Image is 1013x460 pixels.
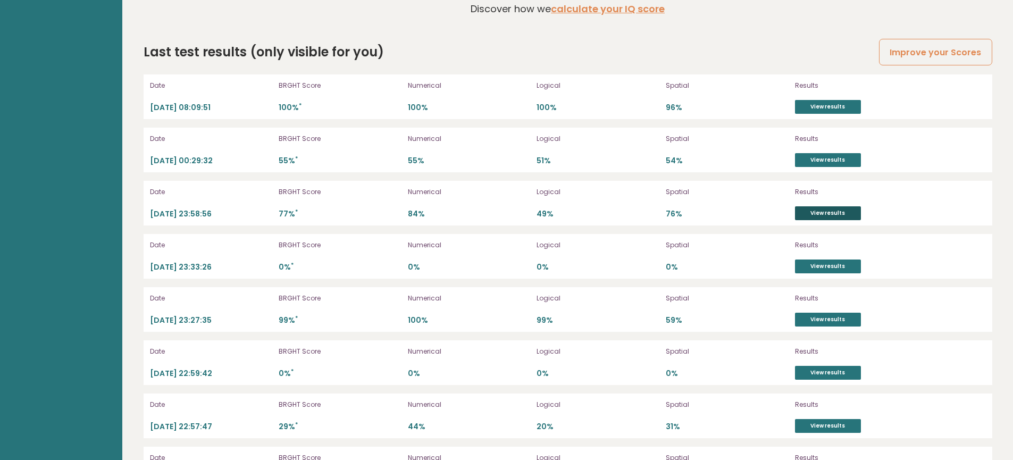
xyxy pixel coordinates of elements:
p: Results [795,400,907,409]
p: Results [795,347,907,356]
p: BRGHT Score [279,240,401,250]
a: View results [795,260,861,273]
p: Numerical [408,347,531,356]
p: 44% [408,422,531,432]
p: 0% [408,262,531,272]
p: Logical [537,81,659,90]
p: 55% [279,156,401,166]
p: Results [795,294,907,303]
p: 49% [537,209,659,219]
p: Results [795,134,907,144]
a: calculate your IQ score [551,2,665,15]
p: Numerical [408,294,531,303]
p: 84% [408,209,531,219]
p: BRGHT Score [279,187,401,197]
p: 0% [408,369,531,379]
p: [DATE] 23:33:26 [150,262,273,272]
p: 100% [537,103,659,113]
p: 100% [279,103,401,113]
p: 20% [537,422,659,432]
p: [DATE] 22:57:47 [150,422,273,432]
p: Discover how we [471,2,665,16]
p: Spatial [666,187,789,197]
p: 51% [537,156,659,166]
p: Date [150,81,273,90]
p: 100% [408,103,531,113]
p: Logical [537,347,659,356]
p: Date [150,134,273,144]
p: Numerical [408,81,531,90]
p: 59% [666,315,789,325]
p: 54% [666,156,789,166]
p: BRGHT Score [279,134,401,144]
p: Date [150,400,273,409]
p: 29% [279,422,401,432]
p: Spatial [666,400,789,409]
p: 0% [279,369,401,379]
p: [DATE] 23:58:56 [150,209,273,219]
p: 100% [408,315,531,325]
p: Results [795,81,907,90]
p: 0% [279,262,401,272]
p: Results [795,187,907,197]
p: 99% [279,315,401,325]
p: 0% [537,262,659,272]
a: View results [795,419,861,433]
p: Numerical [408,240,531,250]
p: [DATE] 08:09:51 [150,103,273,113]
p: 99% [537,315,659,325]
p: Date [150,240,273,250]
p: Spatial [666,347,789,356]
p: Logical [537,400,659,409]
p: 55% [408,156,531,166]
p: [DATE] 00:29:32 [150,156,273,166]
h2: Last test results (only visible for you) [144,43,384,62]
p: BRGHT Score [279,81,401,90]
p: Logical [537,294,659,303]
p: Results [795,240,907,250]
p: Date [150,187,273,197]
p: 96% [666,103,789,113]
p: Spatial [666,294,789,303]
p: [DATE] 23:27:35 [150,315,273,325]
p: 0% [666,369,789,379]
p: Numerical [408,400,531,409]
p: Logical [537,134,659,144]
p: 77% [279,209,401,219]
p: Spatial [666,134,789,144]
p: Date [150,294,273,303]
p: 0% [666,262,789,272]
p: Spatial [666,81,789,90]
p: BRGHT Score [279,400,401,409]
p: Numerical [408,187,531,197]
a: View results [795,366,861,380]
p: BRGHT Score [279,294,401,303]
p: 31% [666,422,789,432]
p: [DATE] 22:59:42 [150,369,273,379]
p: Spatial [666,240,789,250]
a: Improve your Scores [879,39,992,66]
p: Date [150,347,273,356]
p: 0% [537,369,659,379]
p: BRGHT Score [279,347,401,356]
p: Logical [537,187,659,197]
p: Logical [537,240,659,250]
a: View results [795,313,861,327]
a: View results [795,153,861,167]
a: View results [795,100,861,114]
a: View results [795,206,861,220]
p: Numerical [408,134,531,144]
p: 76% [666,209,789,219]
